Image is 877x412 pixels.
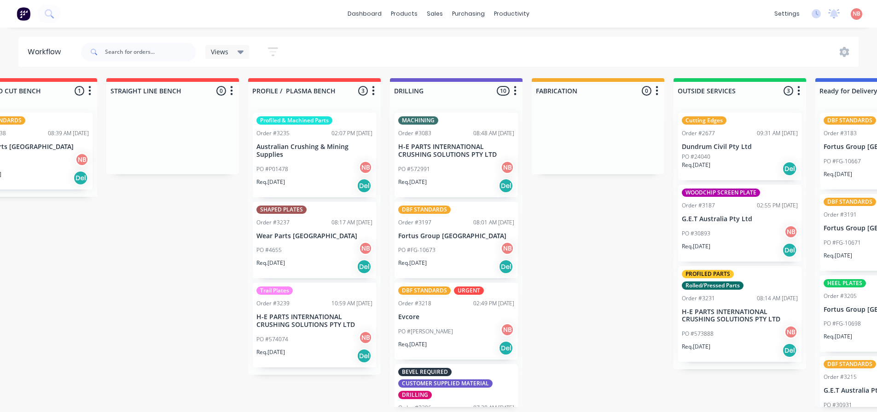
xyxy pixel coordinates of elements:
div: MACHININGOrder #308308:48 AM [DATE]H-E PARTS INTERNATIONAL CRUSHING SOLUTIONS PTY LTDPO #572991NB... [395,113,518,197]
p: PO #P01478 [256,165,288,173]
p: PO #4655 [256,246,282,254]
p: H-E PARTS INTERNATIONAL CRUSHING SOLUTIONS PTY LTD [398,143,514,159]
p: Wear Parts [GEOGRAPHIC_DATA] [256,232,372,240]
p: PO #FG-10671 [824,239,861,247]
div: Del [782,343,797,358]
div: Cutting Edges [682,116,726,125]
div: Workflow [28,46,65,57]
div: NB [359,241,372,255]
p: Req. [DATE] [824,170,852,178]
p: Req. [DATE] [398,259,427,267]
div: DBF STANDARDSURGENTOrder #321802:49 PM [DATE]EvcorePO #[PERSON_NAME]NBReq.[DATE]Del [395,283,518,360]
span: NB [853,10,860,18]
div: settings [770,7,804,21]
p: Req. [DATE] [682,161,710,169]
div: WOODCHIP SCREEN PLATEOrder #318702:55 PM [DATE]G.E.T Australia Pty LtdPO #30893NBReq.[DATE]Del [678,185,801,262]
div: Order #3083 [398,129,431,137]
div: Del [357,349,372,363]
div: Trail PlatesOrder #323910:59 AM [DATE]H-E PARTS INTERNATIONAL CRUSHING SOLUTIONS PTY LTDPO #57407... [253,283,376,367]
div: NB [359,331,372,344]
a: dashboard [343,7,386,21]
div: CUSTOMER SUPPLIED MATERIAL [398,379,493,388]
div: Cutting EdgesOrder #267709:31 AM [DATE]Dundrum Civil Pty LtdPO #24040Req.[DATE]Del [678,113,801,180]
div: Trail Plates [256,286,293,295]
p: PO #572991 [398,165,430,173]
div: Del [499,259,513,274]
div: 02:07 PM [DATE] [331,129,372,137]
div: productivity [489,7,534,21]
div: Del [499,341,513,355]
p: PO #[PERSON_NAME] [398,327,453,336]
div: Order #3206 [398,404,431,412]
div: 07:38 AM [DATE] [473,404,514,412]
p: PO #FG-10673 [398,246,436,254]
p: Req. [DATE] [398,340,427,349]
p: H-E PARTS INTERNATIONAL CRUSHING SOLUTIONS PTY LTD [682,308,798,324]
div: Order #3231 [682,294,715,303]
div: purchasing [447,7,489,21]
div: HEEL PLATES [824,279,866,287]
p: PO #30931 [824,401,852,409]
div: WOODCHIP SCREEN PLATE [682,189,760,197]
p: Evcore [398,313,514,321]
input: Search for orders... [105,43,196,61]
div: Order #3237 [256,218,290,227]
div: Del [782,161,797,176]
img: Factory [17,7,30,21]
p: Req. [DATE] [824,252,852,260]
div: Del [357,178,372,193]
div: 10:59 AM [DATE] [331,299,372,308]
div: Order #3215 [824,373,857,381]
p: PO #24040 [682,153,710,161]
div: NB [784,325,798,339]
div: BEVEL REQUIRED [398,368,452,376]
div: Order #3183 [824,129,857,137]
p: Req. [DATE] [256,178,285,186]
div: Order #3197 [398,218,431,227]
p: Dundrum Civil Pty Ltd [682,143,798,151]
div: 08:17 AM [DATE] [331,218,372,227]
div: Order #3218 [398,299,431,308]
p: G.E.T Australia Pty Ltd [682,215,798,223]
div: Del [782,243,797,257]
p: Req. [DATE] [256,259,285,267]
div: NB [500,241,514,255]
div: Order #3205 [824,292,857,300]
p: Req. [DATE] [682,343,710,351]
div: URGENT [454,286,484,295]
span: Views [211,47,228,57]
div: DBF STANDARDS [398,286,451,295]
div: Profiled & Machined Parts [256,116,332,125]
p: H-E PARTS INTERNATIONAL CRUSHING SOLUTIONS PTY LTD [256,313,372,329]
div: 09:31 AM [DATE] [757,129,798,137]
p: Fortus Group [GEOGRAPHIC_DATA] [398,232,514,240]
div: 02:49 PM [DATE] [473,299,514,308]
div: 08:01 AM [DATE] [473,218,514,227]
div: NB [75,153,89,166]
p: Req. [DATE] [682,242,710,251]
div: DBF STANDARDS [824,360,876,368]
div: NB [359,160,372,174]
div: Order #3235 [256,129,290,137]
div: 08:39 AM [DATE] [48,129,89,137]
div: DBF STANDARDSOrder #319708:01 AM [DATE]Fortus Group [GEOGRAPHIC_DATA]PO #FG-10673NBReq.[DATE]Del [395,202,518,279]
div: SHAPED PLATES [256,206,307,214]
div: products [386,7,422,21]
div: SHAPED PLATESOrder #323708:17 AM [DATE]Wear Parts [GEOGRAPHIC_DATA]PO #4655NBReq.[DATE]Del [253,202,376,279]
p: Req. [DATE] [824,332,852,341]
p: Australian Crushing & Mining Supplies [256,143,372,159]
div: PROFILED PARTS [682,270,734,278]
p: PO #FG-10667 [824,157,861,166]
div: DBF STANDARDS [824,198,876,206]
div: Del [73,171,88,185]
div: 08:14 AM [DATE] [757,294,798,303]
div: Order #3187 [682,201,715,210]
p: Req. [DATE] [256,348,285,356]
div: 02:55 PM [DATE] [757,201,798,210]
p: PO #573888 [682,330,714,338]
div: Profiled & Machined PartsOrder #323502:07 PM [DATE]Australian Crushing & Mining SuppliesPO #P0147... [253,113,376,197]
p: PO #30893 [682,229,710,238]
div: Order #3239 [256,299,290,308]
div: DRILLING [398,391,432,399]
div: NB [500,323,514,337]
